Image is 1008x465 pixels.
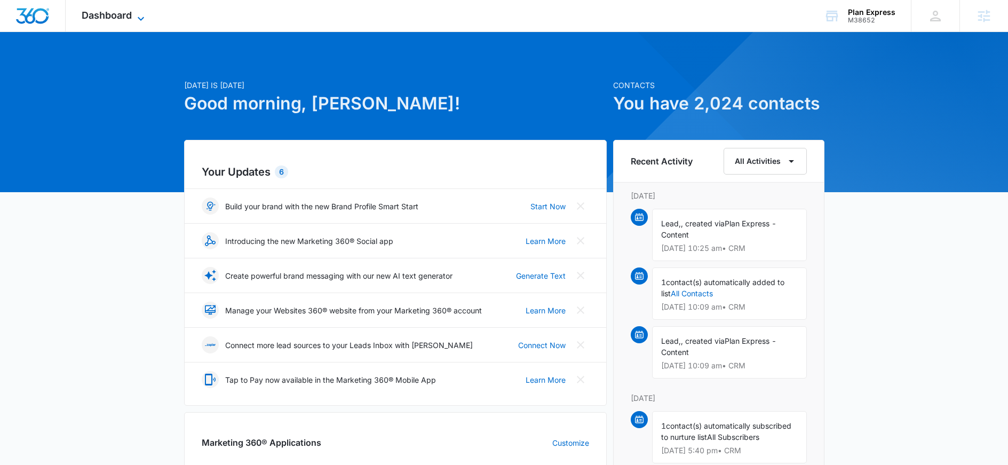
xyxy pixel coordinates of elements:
[572,302,589,319] button: Close
[661,447,798,454] p: [DATE] 5:40 pm • CRM
[661,362,798,369] p: [DATE] 10:09 am • CRM
[526,305,566,316] a: Learn More
[661,278,666,287] span: 1
[631,392,807,404] p: [DATE]
[225,235,393,247] p: Introducing the new Marketing 360® Social app
[184,91,607,116] h1: Good morning, [PERSON_NAME]!
[661,278,784,298] span: contact(s) automatically added to list
[848,17,895,24] div: account id
[184,80,607,91] p: [DATE] is [DATE]
[661,336,681,345] span: Lead,
[572,336,589,353] button: Close
[275,165,288,178] div: 6
[225,374,436,385] p: Tap to Pay now available in the Marketing 360® Mobile App
[707,432,759,442] span: All Subscribers
[526,374,566,385] a: Learn More
[848,8,895,17] div: account name
[671,289,713,298] a: All Contacts
[526,235,566,247] a: Learn More
[661,219,681,228] span: Lead,
[530,201,566,212] a: Start Now
[681,336,725,345] span: , created via
[225,201,418,212] p: Build your brand with the new Brand Profile Smart Start
[572,371,589,388] button: Close
[225,305,482,316] p: Manage your Websites 360® website from your Marketing 360® account
[516,270,566,281] a: Generate Text
[661,421,791,442] span: contact(s) automatically subscribed to nurture list
[724,148,807,175] button: All Activities
[518,340,566,351] a: Connect Now
[631,155,693,168] h6: Recent Activity
[613,80,824,91] p: Contacts
[681,219,725,228] span: , created via
[552,437,589,448] a: Customize
[82,10,132,21] span: Dashboard
[661,245,798,252] p: [DATE] 10:25 am • CRM
[225,270,453,281] p: Create powerful brand messaging with our new AI text generator
[202,436,321,449] h2: Marketing 360® Applications
[202,164,589,180] h2: Your Updates
[225,340,473,351] p: Connect more lead sources to your Leads Inbox with [PERSON_NAME]
[613,91,824,116] h1: You have 2,024 contacts
[572,232,589,249] button: Close
[631,190,807,201] p: [DATE]
[661,421,666,430] span: 1
[661,303,798,311] p: [DATE] 10:09 am • CRM
[572,267,589,284] button: Close
[572,198,589,215] button: Close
